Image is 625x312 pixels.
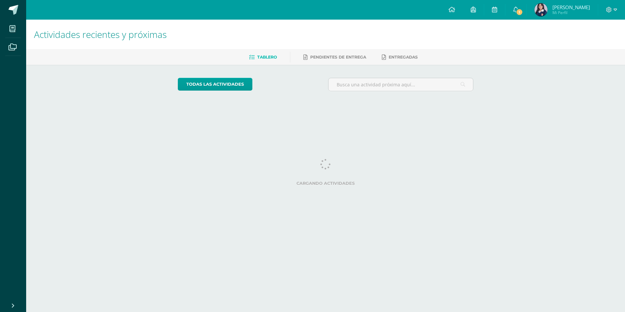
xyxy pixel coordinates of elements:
label: Cargando actividades [178,181,474,186]
input: Busca una actividad próxima aquí... [329,78,473,91]
img: 0e0b1310b0d69054381f66e8c63ea151.png [534,3,548,16]
a: Entregadas [382,52,418,62]
span: Mi Perfil [552,10,590,15]
a: todas las Actividades [178,78,252,91]
span: Pendientes de entrega [310,55,366,60]
span: Tablero [257,55,277,60]
a: Tablero [249,52,277,62]
span: Actividades recientes y próximas [34,28,167,41]
span: 1 [516,9,523,16]
span: [PERSON_NAME] [552,4,590,10]
span: Entregadas [389,55,418,60]
a: Pendientes de entrega [303,52,366,62]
